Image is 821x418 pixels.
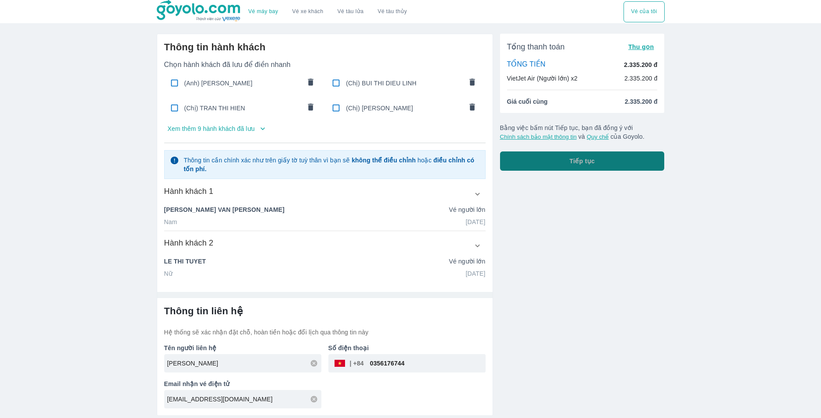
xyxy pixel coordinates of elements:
[507,74,578,83] p: VietJet Air (Người lớn) x2
[624,1,664,22] div: choose transportation mode
[241,1,414,22] div: choose transportation mode
[500,151,665,171] button: Tiếp tục
[500,123,665,141] p: Bằng việc bấm nút Tiếp tục, bạn đã đồng ý với và của Goyolo.
[164,305,486,317] h6: Thông tin liên hệ
[449,205,485,214] p: Vé người lớn
[331,1,371,22] a: Vé tàu lửa
[507,97,548,106] span: Giá cuối cùng
[301,99,320,117] button: comments
[168,124,255,133] p: Xem thêm 9 hành khách đã lưu
[164,60,486,69] p: Chọn hành khách đã lưu để điền nhanh
[164,186,214,197] h6: Hành khách 1
[184,79,301,88] span: (Anh) [PERSON_NAME]
[164,269,173,278] p: Nữ
[507,42,565,52] span: Tổng thanh toán
[164,238,214,248] h6: Hành khách 2
[183,156,479,173] p: Thông tin cần chính xác như trên giấy tờ tuỳ thân vì bạn sẽ hoặc
[624,1,664,22] button: Vé của tôi
[164,41,486,53] h6: Thông tin hành khách
[164,257,206,266] p: LE THI TUYET
[184,104,301,112] span: (Chị) TRAN THI HIEN
[164,380,230,387] b: Email nhận vé điện tử
[570,157,595,165] span: Tiếp tục
[328,344,369,351] b: Số điện thoại
[463,99,482,117] button: comments
[167,395,321,404] input: Ví dụ: abc@gmail.com
[625,97,658,106] span: 2.335.200 đ
[292,8,323,15] a: Vé xe khách
[463,74,482,92] button: comments
[625,41,658,53] button: Thu gọn
[301,74,320,92] button: comments
[346,104,462,112] span: (Chị) [PERSON_NAME]
[167,359,321,368] input: Ví dụ: NGUYEN VAN A
[352,157,416,164] strong: không thể điều chỉnh
[628,43,654,50] span: Thu gọn
[164,205,285,214] p: [PERSON_NAME] VAN [PERSON_NAME]
[346,79,462,88] span: (Chị) BUI THI DIEU LINH
[164,328,486,337] p: Hệ thống sẽ xác nhận đặt chỗ, hoàn tiền hoặc đổi lịch qua thông tin này
[500,133,577,140] button: Chính sách bảo mật thông tin
[164,344,217,351] b: Tên người liên hệ
[164,218,177,226] p: Nam
[449,257,485,266] p: Vé người lớn
[466,269,486,278] p: [DATE]
[370,1,414,22] button: Vé tàu thủy
[624,74,658,83] p: 2.335.200 đ
[164,122,486,136] button: Xem thêm 9 hành khách đã lưu
[624,60,657,69] p: 2.335.200 đ
[507,60,546,70] p: TỔNG TIỀN
[587,133,609,140] button: Quy chế
[248,8,278,15] a: Vé máy bay
[466,218,486,226] p: [DATE]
